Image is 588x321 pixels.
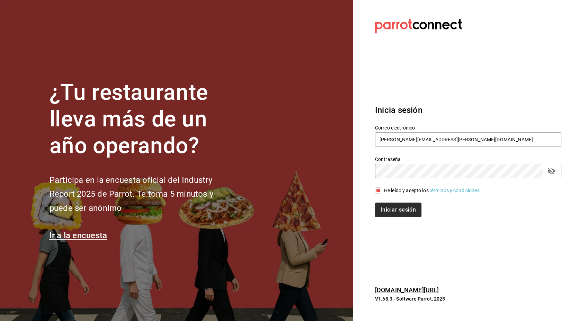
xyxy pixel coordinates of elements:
[375,203,421,217] button: Iniciar sesión
[375,125,561,130] label: Correo electrónico
[375,157,561,162] label: Contraseña
[50,79,237,159] h1: ¿Tu restaurante lleva más de un año operando?
[50,231,107,240] a: Ir a la encuesta
[375,104,561,116] h3: Inicia sesión
[429,188,481,193] a: Términos y condiciones.
[384,187,481,194] div: He leído y acepto los
[545,165,557,177] button: Campo de contraseña
[50,173,237,215] h2: Participa en la encuesta oficial del Industry Report 2025 de Parrot. Te toma 5 minutos y puede se...
[375,132,561,147] input: Ingresa tu correo electrónico
[375,286,439,294] a: [DOMAIN_NAME][URL]
[375,295,561,302] p: V1.68.3 - Software Parrot, 2025.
